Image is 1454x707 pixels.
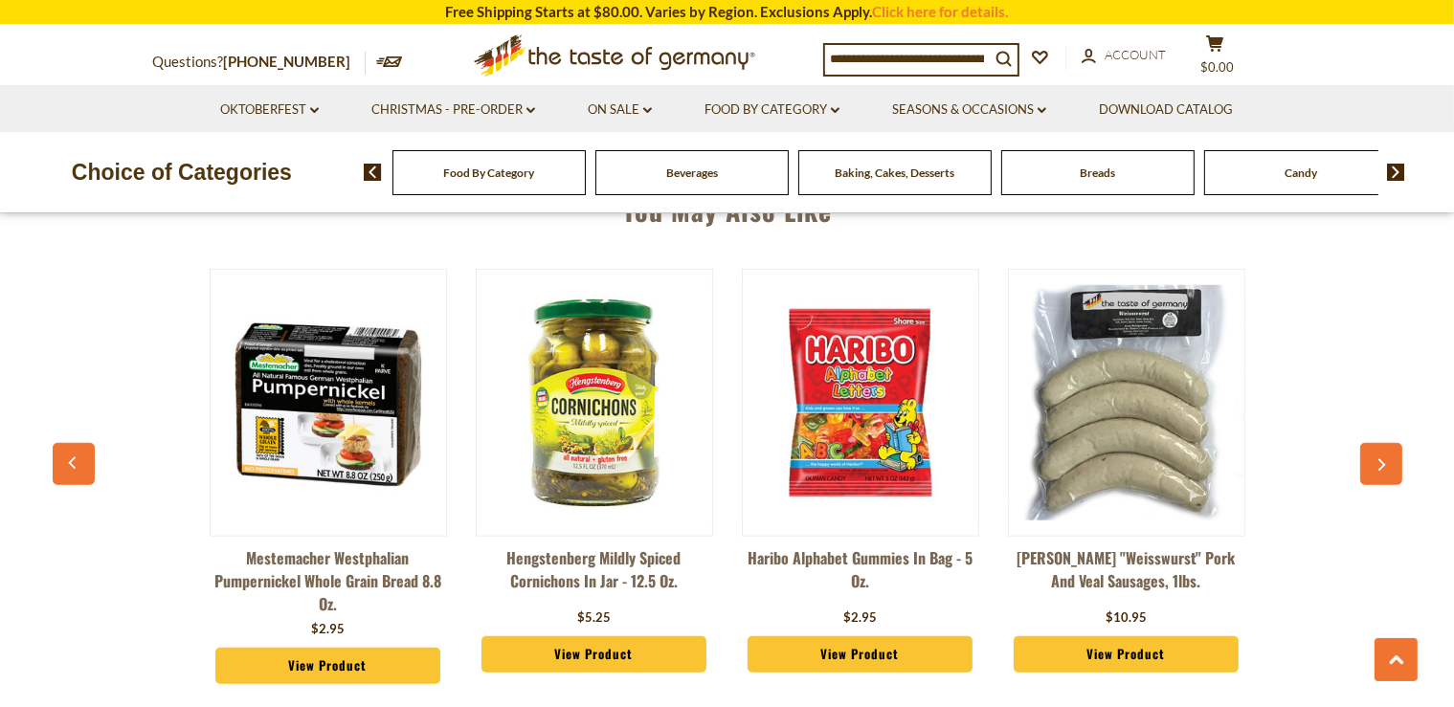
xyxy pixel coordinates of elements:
[1187,34,1244,82] button: $0.00
[476,546,713,604] a: Hengstenberg Mildly Spiced Cornichons in Jar - 12.5 oz.
[1014,636,1240,673] a: View Product
[1080,166,1115,180] a: Breads
[742,546,979,604] a: Haribo Alphabet Gummies in Bag - 5 oz.
[1200,59,1234,75] span: $0.00
[1009,285,1244,520] img: Binkert's
[892,99,1046,121] a: Seasons & Occasions
[210,546,447,615] a: Mestemacher Westphalian Pumpernickel Whole Grain Bread 8.8 oz.
[220,99,319,121] a: Oktoberfest
[371,99,535,121] a: Christmas - PRE-ORDER
[1285,166,1317,180] a: Candy
[153,50,366,75] p: Questions?
[211,285,446,520] img: Mestemacher Westphalian Pumpernickel Whole Grain Bread 8.8 oz.
[1106,47,1167,62] span: Account
[577,608,611,628] div: $5.25
[224,53,351,70] a: [PHONE_NUMBER]
[588,99,652,121] a: On Sale
[873,3,1009,20] a: Click here for details.
[748,636,973,673] a: View Product
[477,285,712,520] img: Hengstenberg Mildly Spiced Cornichons in Jar - 12.5 oz.
[215,648,441,684] a: View Product
[481,636,707,673] a: View Product
[443,166,534,180] a: Food By Category
[1106,608,1147,628] div: $10.95
[311,620,345,639] div: $2.95
[1008,546,1245,604] a: [PERSON_NAME] "Weisswurst" Pork and Veal Sausages, 1lbs.
[843,608,877,628] div: $2.95
[743,285,978,520] img: Haribo Alphabet Gummies in Bag - 5 oz.
[1387,164,1405,181] img: next arrow
[1099,99,1233,121] a: Download Catalog
[1082,45,1167,66] a: Account
[364,164,382,181] img: previous arrow
[666,166,718,180] a: Beverages
[705,99,839,121] a: Food By Category
[835,166,954,180] a: Baking, Cakes, Desserts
